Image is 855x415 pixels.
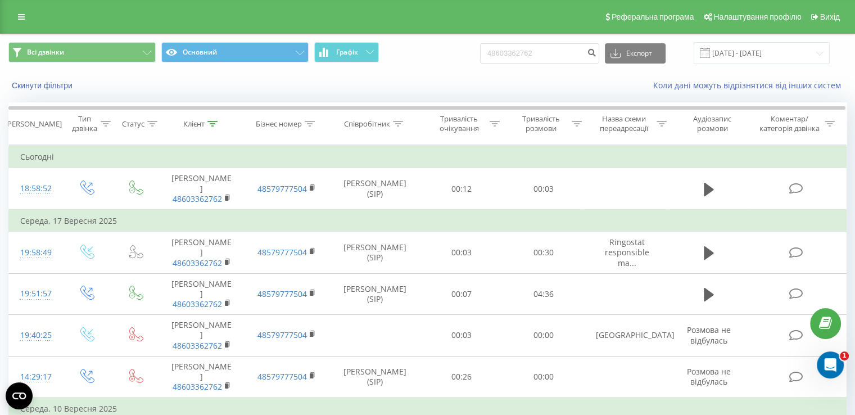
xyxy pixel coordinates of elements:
[9,210,847,232] td: Середа, 17 Вересня 2025
[20,283,50,305] div: 19:51:57
[173,258,222,268] a: 48603362762
[421,273,503,315] td: 00:07
[840,351,849,360] span: 1
[605,237,649,268] span: Ringostat responsible ma...
[503,168,584,210] td: 00:03
[159,356,244,398] td: [PERSON_NAME]
[431,114,487,133] div: Тривалість очікування
[5,119,62,129] div: [PERSON_NAME]
[820,12,840,21] span: Вихід
[173,299,222,309] a: 48603362762
[159,232,244,274] td: [PERSON_NAME]
[344,119,390,129] div: Співробітник
[329,356,421,398] td: [PERSON_NAME] (SIP)
[173,381,222,392] a: 48603362762
[421,168,503,210] td: 00:12
[503,356,584,398] td: 00:00
[329,232,421,274] td: [PERSON_NAME] (SIP)
[8,80,78,91] button: Скинути фільтри
[173,340,222,351] a: 48603362762
[329,168,421,210] td: [PERSON_NAME] (SIP)
[6,382,33,409] button: Open CMP widget
[687,324,731,345] span: Розмова не відбулась
[503,315,584,357] td: 00:00
[257,288,307,299] a: 48579777504
[20,242,50,264] div: 19:58:49
[256,119,302,129] div: Бізнес номер
[605,43,666,64] button: Експорт
[159,273,244,315] td: [PERSON_NAME]
[513,114,569,133] div: Тривалість розмови
[314,42,379,62] button: Графік
[817,351,844,378] iframe: Intercom live chat
[257,247,307,258] a: 48579777504
[595,114,654,133] div: Назва схеми переадресації
[257,371,307,382] a: 48579777504
[161,42,309,62] button: Основний
[503,232,584,274] td: 00:30
[159,168,244,210] td: [PERSON_NAME]
[336,48,358,56] span: Графік
[173,193,222,204] a: 48603362762
[159,315,244,357] td: [PERSON_NAME]
[20,324,50,346] div: 19:40:25
[27,48,64,57] span: Всі дзвінки
[480,43,599,64] input: Пошук за номером
[183,119,205,129] div: Клієнт
[612,12,694,21] span: Реферальна програма
[680,114,745,133] div: Аудіозапис розмови
[421,232,503,274] td: 00:03
[257,183,307,194] a: 48579777504
[9,146,847,168] td: Сьогодні
[687,366,731,387] span: Розмова не відбулась
[756,114,822,133] div: Коментар/категорія дзвінка
[713,12,801,21] span: Налаштування профілю
[329,273,421,315] td: [PERSON_NAME] (SIP)
[8,42,156,62] button: Всі дзвінки
[503,273,584,315] td: 04:36
[653,80,847,91] a: Коли дані можуть відрізнятися вiд інших систем
[20,366,50,388] div: 14:29:17
[122,119,144,129] div: Статус
[20,178,50,200] div: 18:58:52
[584,315,669,357] td: [GEOGRAPHIC_DATA]
[257,330,307,340] a: 48579777504
[421,315,503,357] td: 00:03
[71,114,97,133] div: Тип дзвінка
[421,356,503,398] td: 00:26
